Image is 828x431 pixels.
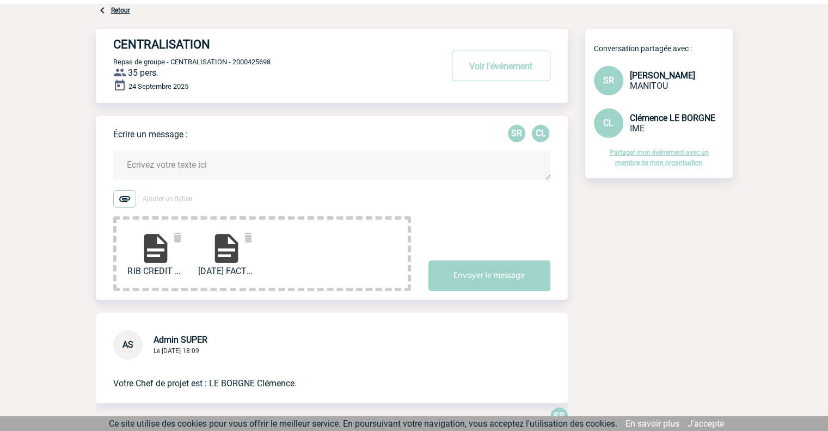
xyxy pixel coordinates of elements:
[128,68,158,78] span: 35 pers.
[630,70,695,81] span: [PERSON_NAME]
[113,58,271,66] span: Repas de groupe - CENTRALISATION - 2000425698
[630,81,668,91] span: MANITOU
[550,408,568,425] div: Sandrine ROUXEL 11:50
[594,44,733,53] p: Conversation partagée avec :
[550,408,568,425] p: SR
[143,195,193,203] span: Ajouter un fichier
[209,231,244,266] img: file-document.svg
[138,231,173,266] img: file-document.svg
[625,418,679,429] a: En savoir plus
[154,335,207,345] span: Admin SUPER
[113,129,188,139] p: Écrire un message :
[113,360,520,390] p: Votre Chef de projet est : LE BORGNE Clémence.
[154,347,199,355] span: Le [DATE] 18:09
[452,51,550,81] button: Voir l'événement
[532,125,549,142] div: Clémence LE BORGNE
[242,231,255,244] img: delete.svg
[171,231,184,244] img: delete.svg
[122,339,133,350] span: AS
[128,82,188,90] span: 24 Septembre 2025
[688,418,724,429] a: J'accepte
[610,149,709,167] a: Partager mon événement avec un membre de mon organisation
[508,125,525,142] div: Sandrine ROUXEL
[198,266,255,276] span: [DATE] FACTURE R...
[113,38,410,51] h4: CENTRALISATION
[428,260,550,291] button: Envoyer le message
[630,123,645,133] span: IME
[508,125,525,142] p: SR
[603,118,614,128] span: CL
[111,7,130,14] a: Retour
[603,75,614,86] span: SR
[630,113,715,123] span: Clémence LE BORGNE
[532,125,549,142] p: CL
[127,266,184,276] span: RIB CREDIT MUTUEL QL...
[109,418,617,429] span: Ce site utilise des cookies pour vous offrir le meilleur service. En poursuivant votre navigation...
